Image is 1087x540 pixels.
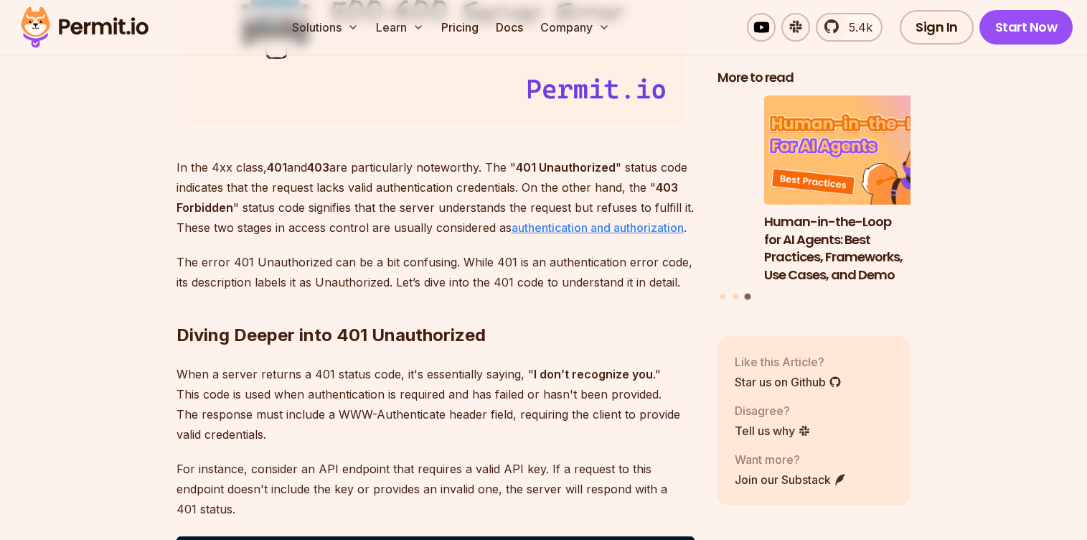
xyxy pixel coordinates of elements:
p: Like this Article? [735,353,842,370]
a: Human-in-the-Loop for AI Agents: Best Practices, Frameworks, Use Cases, and DemoHuman-in-the-Loop... [764,96,958,284]
p: Disagree? [735,401,811,419]
strong: I don’t recognize you [534,367,653,381]
h2: More to read [717,69,911,87]
div: Posts [717,96,911,302]
span: 5.4k [840,19,872,36]
p: For instance, consider an API endpoint that requires a valid API key. If a request to this endpoi... [177,459,695,519]
strong: 403 Forbidden [177,180,678,215]
img: Why JWTs Can’t Handle AI Agent Access [555,96,748,205]
a: authentication and authorization [512,220,684,235]
a: 5.4k [816,13,883,42]
a: Docs [490,13,529,42]
a: Join our Substack [735,470,847,488]
img: Permit logo [14,3,155,52]
button: Learn [370,13,430,42]
strong: 401 Unauthorized [516,160,616,174]
a: Pricing [436,13,484,42]
h3: Why JWTs Can’t Handle AI Agent Access [555,213,748,248]
p: Want more? [735,450,847,467]
a: Start Now [979,10,1073,45]
strong: 401 [267,160,287,174]
button: Go to slide 3 [745,293,751,299]
li: 3 of 3 [764,96,958,284]
p: When a server returns a 401 status code, it's essentially saying, " ." This code is used when aut... [177,364,695,444]
p: In the 4xx class, and are particularly noteworthy. The " " status code indicates that the request... [177,157,695,238]
h3: Human-in-the-Loop for AI Agents: Best Practices, Frameworks, Use Cases, and Demo [764,213,958,284]
button: Go to slide 2 [733,293,738,299]
strong: 403 [307,160,329,174]
li: 2 of 3 [555,96,748,284]
button: Company [535,13,616,42]
p: The error 401 Unauthorized can be a bit confusing. While 401 is an authentication error code, its... [177,252,695,292]
button: Go to slide 1 [720,293,725,299]
a: Star us on Github [735,373,842,390]
img: Human-in-the-Loop for AI Agents: Best Practices, Frameworks, Use Cases, and Demo [764,96,958,205]
h2: Diving Deeper into 401 Unauthorized [177,266,695,347]
button: Solutions [286,13,364,42]
a: Tell us why [735,422,811,439]
a: Sign In [900,10,974,45]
